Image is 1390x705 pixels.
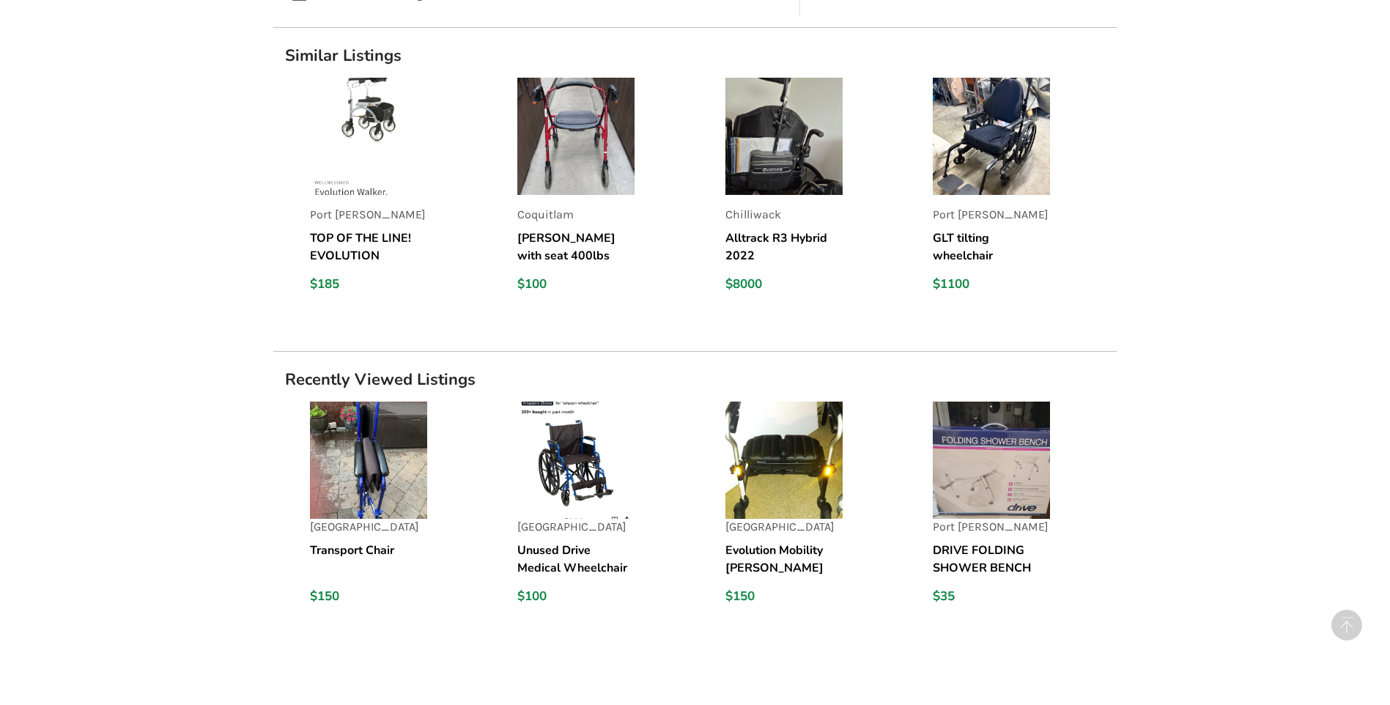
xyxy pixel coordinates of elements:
img: listing [517,78,635,195]
p: Port [PERSON_NAME] [933,207,1050,224]
img: listing [517,402,635,519]
h5: DRIVE FOLDING SHOWER BENCH [933,542,1050,577]
div: $8000 [725,276,843,292]
a: listingChilliwackAlltrack R3 Hybrid 2022$8000 [725,78,909,304]
a: listingPort [PERSON_NAME]DRIVE FOLDING SHOWER BENCH$35 [933,402,1117,628]
p: [GEOGRAPHIC_DATA] [725,519,843,536]
img: listing [725,78,843,195]
img: listing [725,402,843,519]
img: listing [933,78,1050,195]
img: listing [310,402,427,519]
p: [GEOGRAPHIC_DATA] [310,519,427,536]
p: Port [PERSON_NAME] [933,519,1050,536]
h5: Unused Drive Medical Wheelchair [517,542,635,577]
h5: Evolution Mobility [PERSON_NAME] Next to New [725,542,843,577]
div: $150 [725,588,843,605]
a: listingPort [PERSON_NAME]TOP OF THE LINE! EVOLUTION EXPRESSO LIGHT WEIGHT MINI C [PERSON_NAME]$185 [310,78,494,304]
p: Port [PERSON_NAME] [310,207,427,224]
h5: [PERSON_NAME] with seat 400lbs cap. [517,229,635,265]
a: listingPort [PERSON_NAME]GLT tilting wheelchair$1100 [933,78,1117,304]
div: $100 [517,276,635,292]
h5: TOP OF THE LINE! EVOLUTION EXPRESSO LIGHT WEIGHT MINI C [PERSON_NAME] [310,229,427,265]
h5: GLT tilting wheelchair [933,229,1050,265]
p: Chilliwack [725,207,843,224]
div: $100 [517,588,635,605]
div: $150 [310,588,427,605]
a: listing[GEOGRAPHIC_DATA]Transport Chair$150 [310,402,494,628]
img: listing [933,402,1050,519]
h1: Recently Viewed Listings [273,369,1117,390]
h5: Alltrack R3 Hybrid 2022 [725,229,843,265]
h1: Similar Listings [273,45,1117,66]
a: listing[GEOGRAPHIC_DATA]Evolution Mobility [PERSON_NAME] Next to New$150 [725,402,909,628]
img: listing [310,78,427,195]
a: listingCoquitlam[PERSON_NAME] with seat 400lbs cap.$100 [517,78,701,304]
a: listing[GEOGRAPHIC_DATA]Unused Drive Medical Wheelchair$100 [517,402,701,628]
p: [GEOGRAPHIC_DATA] [517,519,635,536]
div: $185 [310,276,427,292]
p: Coquitlam [517,207,635,224]
h5: Transport Chair [310,542,427,577]
div: $35 [933,588,1050,605]
div: $1100 [933,276,1050,292]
